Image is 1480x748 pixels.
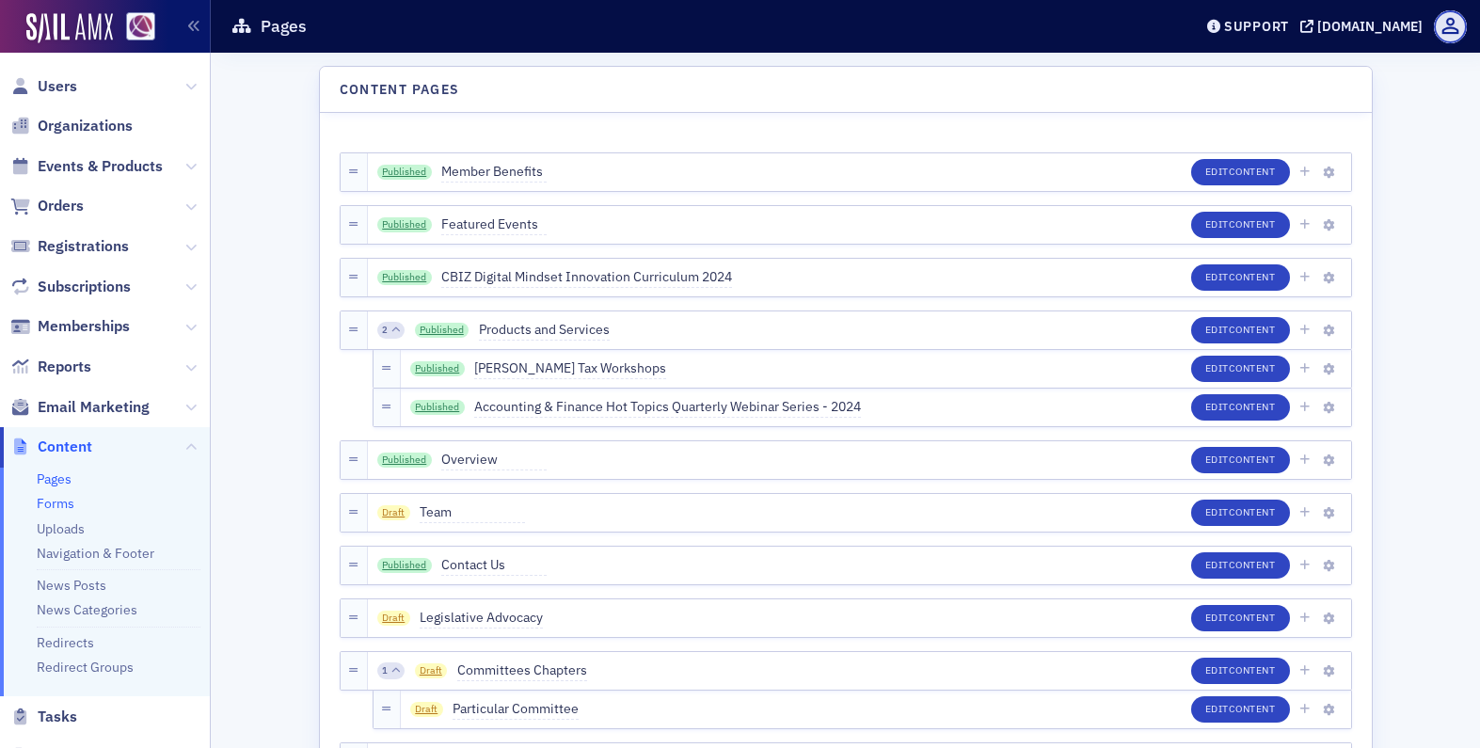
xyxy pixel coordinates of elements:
[10,196,84,216] a: Orders
[377,453,432,468] a: Published
[1191,605,1290,631] button: EditContent
[441,215,547,235] span: Featured Events
[1224,18,1289,35] div: Support
[340,80,460,100] h4: Content Pages
[37,545,154,562] a: Navigation & Footer
[415,323,469,338] a: Published
[1300,20,1429,33] button: [DOMAIN_NAME]
[1229,611,1276,624] span: Content
[377,505,410,520] span: Draft
[441,267,732,288] span: CBIZ Digital Mindset Innovation Curriculum 2024
[474,358,666,379] span: [PERSON_NAME] Tax Workshops
[38,116,133,136] span: Organizations
[457,660,587,681] span: Committees Chapters
[38,357,91,377] span: Reports
[1229,702,1276,715] span: Content
[410,361,465,376] a: Published
[415,663,448,678] span: Draft
[1191,212,1290,238] button: EditContent
[441,450,547,470] span: Overview
[10,397,150,418] a: Email Marketing
[377,217,432,232] a: Published
[1191,159,1290,185] button: EditContent
[377,611,410,626] span: Draft
[10,76,77,97] a: Users
[37,520,85,537] a: Uploads
[1434,10,1467,43] span: Profile
[1191,394,1290,421] button: EditContent
[1191,264,1290,291] button: EditContent
[10,437,92,457] a: Content
[441,162,547,183] span: Member Benefits
[441,555,547,576] span: Contact Us
[1317,18,1423,35] div: [DOMAIN_NAME]
[1229,217,1276,231] span: Content
[420,502,525,523] span: Team
[38,236,129,257] span: Registrations
[38,397,150,418] span: Email Marketing
[1229,558,1276,571] span: Content
[382,664,388,677] span: 1
[37,634,94,651] a: Redirects
[377,165,432,180] a: Published
[38,196,84,216] span: Orders
[10,277,131,297] a: Subscriptions
[410,400,465,415] a: Published
[126,12,155,41] img: SailAMX
[410,702,443,717] span: Draft
[10,116,133,136] a: Organizations
[1191,696,1290,723] button: EditContent
[113,12,155,44] a: View Homepage
[10,156,163,177] a: Events & Products
[38,277,131,297] span: Subscriptions
[1229,361,1276,374] span: Content
[37,495,74,512] a: Forms
[261,15,307,38] h1: Pages
[37,601,137,618] a: News Categories
[479,320,610,341] span: Products and Services
[1191,356,1290,382] button: EditContent
[420,608,543,629] span: Legislative Advocacy
[1191,658,1290,684] button: EditContent
[1229,663,1276,676] span: Content
[1191,552,1290,579] button: EditContent
[38,316,130,337] span: Memberships
[10,316,130,337] a: Memberships
[38,707,77,727] span: Tasks
[1191,447,1290,473] button: EditContent
[1229,323,1276,336] span: Content
[37,659,134,676] a: Redirect Groups
[10,707,77,727] a: Tasks
[474,397,861,418] span: Accounting & Finance Hot Topics Quarterly Webinar Series - 2024
[10,357,91,377] a: Reports
[1191,500,1290,526] button: EditContent
[26,13,113,43] img: SailAMX
[1229,270,1276,283] span: Content
[1229,165,1276,178] span: Content
[1191,317,1290,343] button: EditContent
[377,270,432,285] a: Published
[1229,453,1276,466] span: Content
[10,236,129,257] a: Registrations
[38,156,163,177] span: Events & Products
[453,699,579,720] span: Particular Committee
[1229,400,1276,413] span: Content
[1229,505,1276,518] span: Content
[37,470,72,487] a: Pages
[377,558,432,573] a: Published
[37,577,106,594] a: News Posts
[38,76,77,97] span: Users
[38,437,92,457] span: Content
[382,324,388,337] span: 2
